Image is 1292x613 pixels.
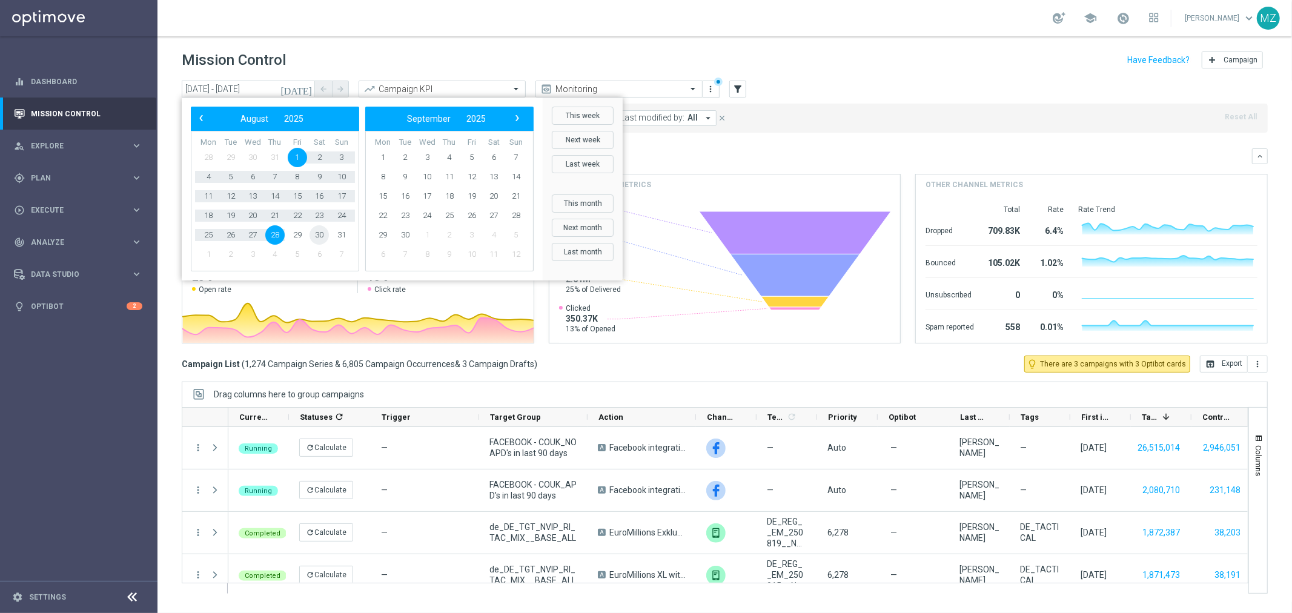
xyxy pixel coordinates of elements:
i: add [1207,55,1217,65]
span: 15 [373,187,393,206]
span: Calculate column [785,410,797,423]
i: refresh [334,412,344,422]
span: A [598,529,606,536]
i: arrow_drop_down [703,113,714,124]
button: equalizer Dashboard [13,77,143,87]
div: Mission Control [13,109,143,119]
span: There are 3 campaigns with 3 Optibot cards [1040,359,1186,369]
input: Have Feedback? [1127,56,1190,64]
button: Next month [552,219,614,237]
img: OtherLevels [706,566,726,585]
th: weekday [197,138,220,148]
span: 13 [484,167,503,187]
i: [DATE] [280,84,313,94]
span: 28 [199,148,218,167]
button: refreshCalculate [299,566,353,584]
span: 11 [484,245,503,264]
img: Facebook Custom Audience [706,439,726,458]
span: 7 [506,148,526,167]
i: more_vert [1253,359,1262,369]
span: 29 [288,225,307,245]
span: Facebook integration test [609,442,686,453]
span: 15 [288,187,307,206]
button: more_vert [1248,356,1268,373]
span: 31 [332,225,351,245]
span: 2 [396,148,415,167]
span: 3 [462,225,482,245]
div: Press SPACE to select this row. [182,427,228,469]
span: First in Range [1081,413,1110,422]
div: Bounced [926,252,974,271]
div: Press SPACE to select this row. [228,512,1252,554]
i: filter_alt [732,84,743,94]
span: 8 [373,167,393,187]
div: Total [989,205,1020,214]
div: Data Studio [14,269,131,280]
i: refresh [787,412,797,422]
span: 17 [417,187,437,206]
div: Execute [14,205,131,216]
button: filter_alt [729,81,746,98]
button: open_in_browser Export [1200,356,1248,373]
span: 9 [440,245,459,264]
div: person_search Explore keyboard_arrow_right [13,141,143,151]
div: Press SPACE to select this row. [228,554,1252,597]
span: 9 [310,167,329,187]
span: Control Customers [1202,413,1231,422]
span: Analyze [31,239,131,246]
span: Click rate [374,285,406,294]
button: play_circle_outline Execute keyboard_arrow_right [13,205,143,215]
span: 22 [288,206,307,225]
div: Press SPACE to select this row. [228,469,1252,512]
span: 12 [506,245,526,264]
span: 27 [243,225,262,245]
span: 3 Campaign Drafts [462,359,534,369]
span: Explore [31,142,131,150]
div: Row Groups [214,389,364,399]
span: A [598,486,606,494]
div: Press SPACE to select this row. [228,427,1252,469]
button: refreshCalculate [299,439,353,457]
div: 709.83K [989,220,1020,239]
a: Dashboard [31,65,142,98]
span: 6 [310,245,329,264]
i: keyboard_arrow_right [131,236,142,248]
i: preview [540,83,552,95]
button: 1,871,473 [1141,568,1181,583]
span: 2025 [284,114,303,124]
span: 10 [332,167,351,187]
i: keyboard_arrow_down [1256,152,1264,161]
span: Execute [31,207,131,214]
span: 14 [506,167,526,187]
button: 231,148 [1208,483,1242,498]
button: 26,515,014 [1136,440,1181,456]
span: 23 [310,206,329,225]
span: 18 [440,187,459,206]
th: weekday [394,138,417,148]
th: weekday [242,138,264,148]
button: track_changes Analyze keyboard_arrow_right [13,237,143,247]
span: 21 [506,187,526,206]
bs-daterangepicker-container: calendar [182,98,623,280]
th: weekday [372,138,394,148]
span: Current Status [239,413,268,422]
span: 12 [462,167,482,187]
span: Last Modified By [960,413,989,422]
div: Unsubscribed [926,284,974,303]
span: 25 [199,225,218,245]
ng-select: Monitoring [535,81,703,98]
button: 1,872,387 [1141,525,1181,540]
th: weekday [330,138,353,148]
a: [PERSON_NAME]keyboard_arrow_down [1184,9,1257,27]
ng-select: Campaign KPI [359,81,526,98]
span: 10 [417,167,437,187]
h3: Campaign List [182,359,537,369]
button: refreshCalculate [299,481,353,499]
span: 4 [265,245,285,264]
span: 9 [396,167,415,187]
span: Open rate [199,285,231,294]
span: EuroMillions XL with 15% off [609,569,686,580]
span: 16 [310,187,329,206]
multiple-options-button: Export to CSV [1200,359,1268,368]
